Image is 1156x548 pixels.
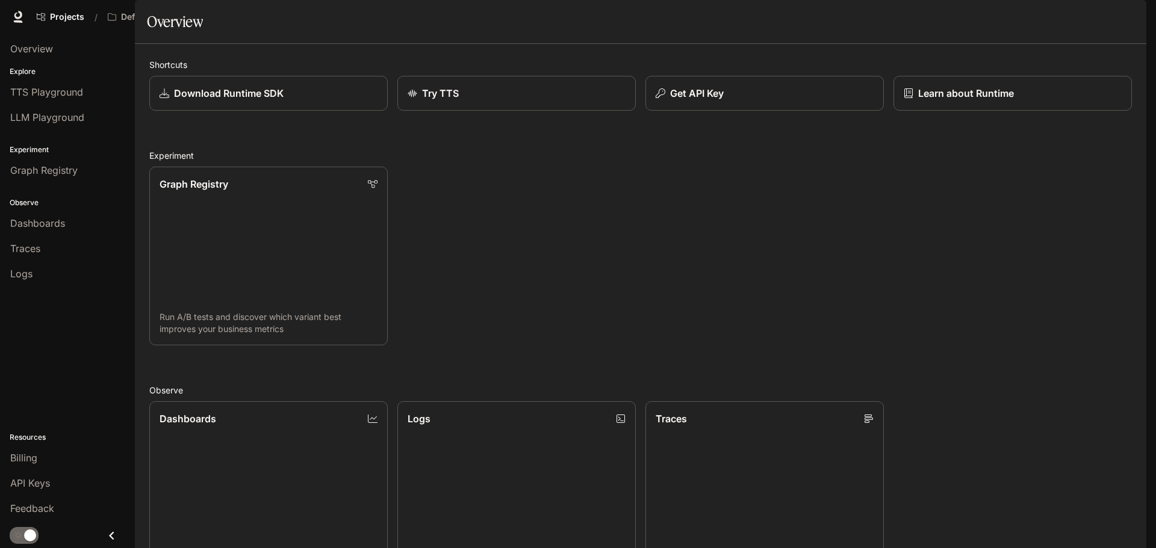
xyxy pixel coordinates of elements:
[147,10,203,34] h1: Overview
[160,177,228,191] p: Graph Registry
[160,311,378,335] p: Run A/B tests and discover which variant best improves your business metrics
[397,76,636,111] a: Try TTS
[918,86,1014,100] p: Learn about Runtime
[149,76,388,111] a: Download Runtime SDK
[121,12,151,22] p: Default
[31,5,90,29] a: Go to projects
[149,384,1132,396] h2: Observe
[90,11,102,23] div: /
[408,411,430,426] p: Logs
[102,5,169,29] button: All workspaces
[893,76,1132,111] a: Learn about Runtime
[149,58,1132,71] h2: Shortcuts
[149,149,1132,162] h2: Experiment
[422,86,459,100] p: Try TTS
[50,12,84,22] span: Projects
[160,411,216,426] p: Dashboards
[645,76,884,111] button: Get API Key
[656,411,687,426] p: Traces
[670,86,724,100] p: Get API Key
[174,86,284,100] p: Download Runtime SDK
[149,167,388,345] a: Graph RegistryRun A/B tests and discover which variant best improves your business metrics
